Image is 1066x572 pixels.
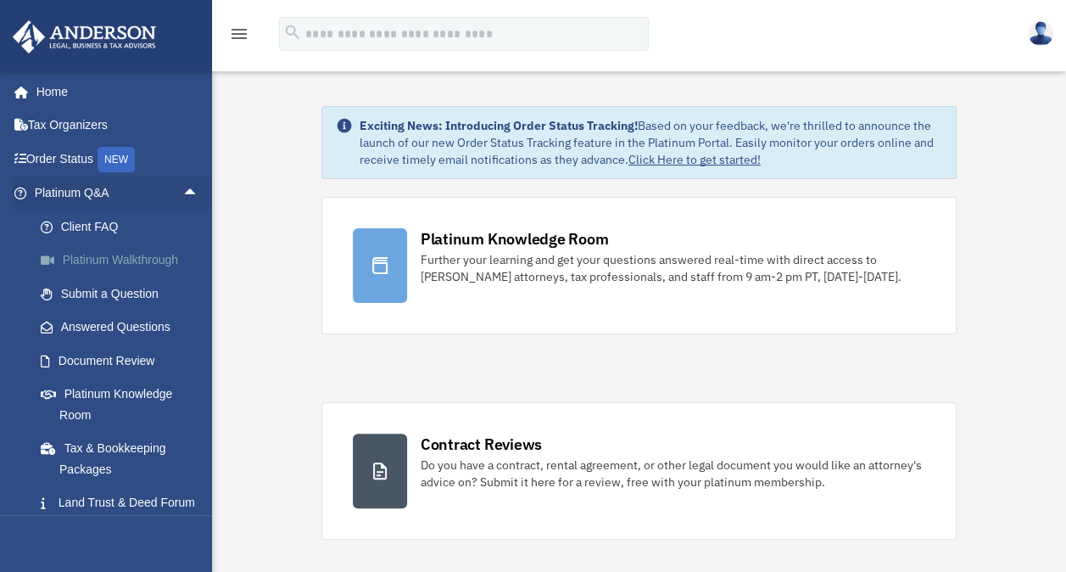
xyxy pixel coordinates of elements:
[321,402,957,540] a: Contract Reviews Do you have a contract, rental agreement, or other legal document you would like...
[24,344,225,378] a: Document Review
[229,24,249,44] i: menu
[8,20,161,53] img: Anderson Advisors Platinum Portal
[24,378,225,432] a: Platinum Knowledge Room
[24,244,225,278] a: Platinum Walkthrough
[12,142,225,177] a: Order StatusNEW
[182,177,216,211] span: arrow_drop_up
[12,75,216,109] a: Home
[421,457,926,491] div: Do you have a contract, rental agreement, or other legal document you would like an attorney's ad...
[283,23,302,42] i: search
[98,147,135,172] div: NEW
[321,197,957,334] a: Platinum Knowledge Room Further your learning and get your questions answered real-time with dire...
[24,311,225,345] a: Answered Questions
[12,177,225,210] a: Platinum Q&Aarrow_drop_up
[24,277,225,311] a: Submit a Question
[1028,21,1053,46] img: User Pic
[24,432,225,486] a: Tax & Bookkeeping Packages
[421,434,542,455] div: Contract Reviews
[360,117,943,168] div: Based on your feedback, we're thrilled to announce the launch of our new Order Status Tracking fe...
[421,251,926,285] div: Further your learning and get your questions answered real-time with direct access to [PERSON_NAM...
[421,228,609,250] div: Platinum Knowledge Room
[360,118,638,133] strong: Exciting News: Introducing Order Status Tracking!
[24,486,225,520] a: Land Trust & Deed Forum
[12,109,225,143] a: Tax Organizers
[628,152,761,167] a: Click Here to get started!
[24,210,225,244] a: Client FAQ
[229,30,249,44] a: menu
